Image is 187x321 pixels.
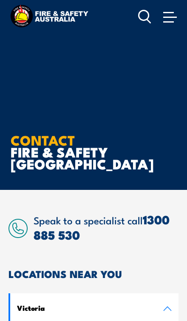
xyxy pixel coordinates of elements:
a: 1300 885 530 [34,209,170,244]
h2: LOCATIONS NEAR YOU [8,269,178,278]
h2: Speak to a specialist call [34,212,178,243]
strong: CONTACT [11,129,75,150]
h1: FIRE & SAFETY [GEOGRAPHIC_DATA] [11,134,176,169]
h4: Victoria [17,303,157,312]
